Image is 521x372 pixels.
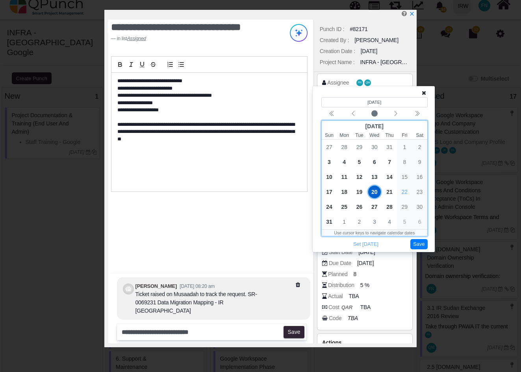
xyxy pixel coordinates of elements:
div: 8/17/2025 [322,184,337,199]
svg: chevron left [350,110,356,117]
span: Qasim Munir [364,79,371,86]
div: 9/5/2025 [397,214,412,229]
div: Project Name : [320,58,355,66]
span: 28 [338,141,350,153]
bdi: [DATE] [367,100,381,105]
div: 8/12/2025 [352,169,367,184]
div: Use cursor keys to navigate calendar dates [322,230,427,236]
div: 9/6/2025 [412,214,427,229]
div: 8/25/2025 [337,199,352,214]
small: Wednesday [367,132,382,139]
span: 25 [338,201,350,213]
span: 18 [338,186,350,198]
span: 21 [383,186,396,198]
span: [DATE] [357,259,374,267]
div: 7/28/2025 [337,140,352,155]
small: Sunday [322,132,337,139]
u: Assigned [127,36,146,41]
cite: Source Title [127,36,146,41]
button: Save [410,239,428,250]
div: #82171 [350,25,367,33]
div: 8/29/2025 [397,199,412,214]
span: 10 [323,171,336,183]
div: Planned [328,270,347,278]
i: Edit Punch [402,11,407,17]
div: 8/21/2025 [382,184,397,199]
span: 31 [323,215,336,228]
span: 27 [323,141,336,153]
span: FN [358,81,362,84]
span: 20 [368,186,381,198]
div: 8/30/2025 [412,199,427,214]
footer: in list [111,35,273,42]
span: 11 [338,171,350,183]
div: 7/31/2025 [382,140,397,155]
span: 29 [353,141,366,153]
div: 8/3/2025 [322,155,337,169]
span: Actions [322,339,341,346]
div: 8/26/2025 [352,199,367,214]
span: 14 [383,171,396,183]
span: 6 [368,156,381,168]
span: 8 [353,270,356,278]
div: Actual [328,292,343,300]
div: 8/20/2025 (Selected date) [367,184,382,199]
div: [PERSON_NAME] [354,36,399,44]
div: 7/27/2025 [322,140,337,155]
div: 8/8/2025 [397,155,412,169]
div: 8/31/2025 [322,214,337,229]
div: 8/10/2025 [322,169,337,184]
span: 26 [353,201,366,213]
span: 12 [353,171,366,183]
span: TBA [360,303,371,311]
span: 3 [323,156,336,168]
div: INFRA - [GEOGRAPHIC_DATA] Google [360,58,410,66]
div: Punch ID : [320,25,345,33]
div: 9/4/2025 [382,214,397,229]
div: 8/11/2025 [337,169,352,184]
span: TBA [349,292,359,300]
div: Code [329,314,341,322]
svg: chevron left [393,110,399,117]
div: 8/2/2025 [412,140,427,155]
div: 8/16/2025 [412,169,427,184]
div: 8/9/2025 [412,155,427,169]
button: Next year [406,109,428,119]
svg: chevron double left [329,110,335,117]
span: 27 [368,201,381,213]
span: 7 [383,156,396,168]
div: 9/2/2025 [352,214,367,229]
span: 2 [353,215,366,228]
span: 4 [338,156,350,168]
i: TBA [347,315,358,321]
span: QM [366,81,370,84]
div: 8/7/2025 [382,155,397,169]
div: 8/24/2025 [322,199,337,214]
div: 8/4/2025 [337,155,352,169]
div: Calendar navigation [321,109,428,119]
div: Creation Date : [320,47,355,55]
span: 1 [338,215,350,228]
div: Due Date [329,259,351,267]
button: Previous month [343,109,364,119]
header: Selected date [321,97,428,107]
div: [DATE] [322,121,427,132]
span: 30 [368,141,381,153]
b: [PERSON_NAME] [135,283,177,289]
div: Created By : [320,36,349,44]
svg: x [409,11,415,17]
div: 8/27/2025 [367,199,382,214]
div: Cost [328,303,354,311]
div: 8/14/2025 [382,169,397,184]
div: 7/30/2025 [367,140,382,155]
div: 7/29/2025 [352,140,367,155]
small: Friday [397,132,412,139]
span: 31 [383,141,396,153]
div: 9/3/2025 [367,214,382,229]
button: Save [284,326,304,339]
small: [DATE] 08:20 am [180,284,215,289]
svg: circle fill [371,110,378,117]
span: 17 [323,186,336,198]
span: 5 [353,156,366,168]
